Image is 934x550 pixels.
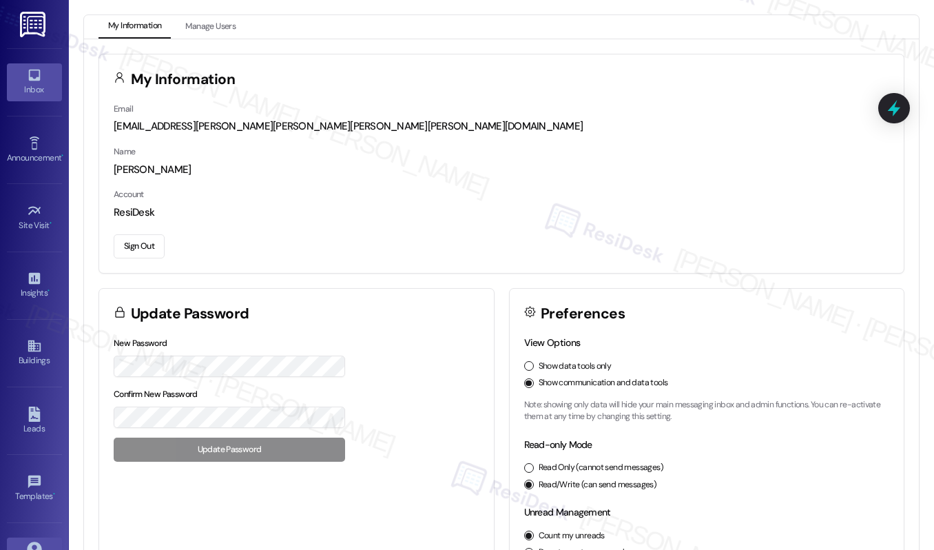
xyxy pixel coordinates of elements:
[541,307,625,321] h3: Preferences
[114,189,144,200] label: Account
[524,399,890,423] p: Note: showing only data will hide your main messaging inbox and admin functions. You can re-activ...
[176,15,245,39] button: Manage Users
[7,470,62,507] a: Templates •
[524,438,592,451] label: Read-only Mode
[114,389,198,400] label: Confirm New Password
[114,146,136,157] label: Name
[7,63,62,101] a: Inbox
[131,72,236,87] h3: My Information
[48,286,50,296] span: •
[50,218,52,228] span: •
[539,530,605,542] label: Count my unreads
[7,403,62,440] a: Leads
[114,205,889,220] div: ResiDesk
[98,15,171,39] button: My Information
[539,360,612,373] label: Show data tools only
[61,151,63,161] span: •
[114,234,165,258] button: Sign Out
[53,489,55,499] span: •
[7,199,62,236] a: Site Visit •
[539,377,668,389] label: Show communication and data tools
[539,462,663,474] label: Read Only (cannot send messages)
[114,103,133,114] label: Email
[114,338,167,349] label: New Password
[20,12,48,37] img: ResiDesk Logo
[524,506,611,518] label: Unread Management
[7,267,62,304] a: Insights •
[114,163,889,177] div: [PERSON_NAME]
[524,336,581,349] label: View Options
[7,334,62,371] a: Buildings
[131,307,249,321] h3: Update Password
[114,119,889,134] div: [EMAIL_ADDRESS][PERSON_NAME][PERSON_NAME][PERSON_NAME][PERSON_NAME][DOMAIN_NAME]
[539,479,657,491] label: Read/Write (can send messages)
